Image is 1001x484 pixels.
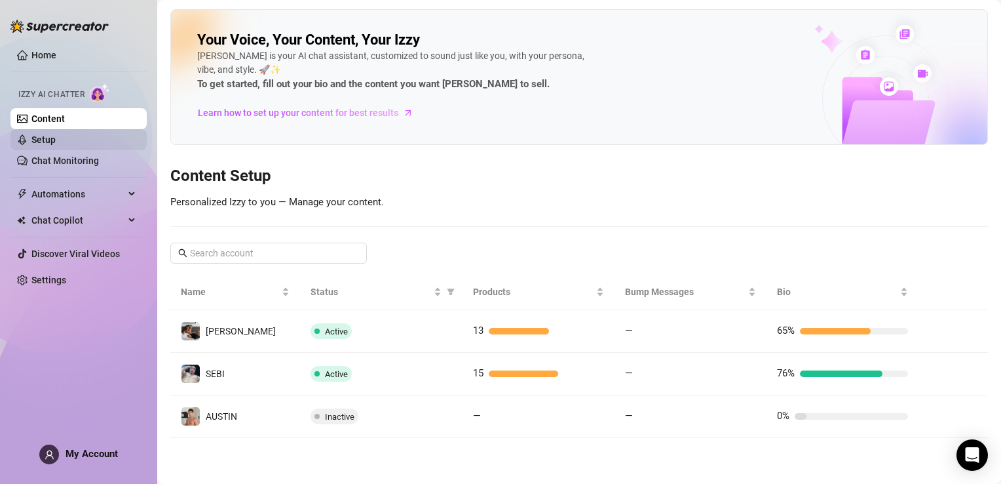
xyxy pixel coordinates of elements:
[197,78,550,90] strong: To get started, fill out your bio and the content you want [PERSON_NAME] to sell.
[31,134,56,145] a: Setup
[197,31,420,49] h2: Your Voice, Your Content, Your Izzy
[300,274,463,310] th: Status
[31,184,124,205] span: Automations
[181,407,200,426] img: AUSTIN
[614,274,766,310] th: Bump Messages
[311,285,432,299] span: Status
[10,20,109,33] img: logo-BBDzfeDw.svg
[625,325,633,336] span: —
[31,249,120,259] a: Discover Viral Videos
[45,450,54,460] span: user
[181,365,200,383] img: SEBI
[325,327,348,336] span: Active
[625,285,746,299] span: Bump Messages
[181,322,200,340] img: Logan Blake
[90,83,110,102] img: AI Chatter
[31,50,56,60] a: Home
[31,210,124,231] span: Chat Copilot
[325,369,348,379] span: Active
[625,410,633,422] span: —
[402,106,415,119] span: arrow-right
[206,369,225,379] span: SEBI
[777,325,795,336] span: 65%
[170,196,384,208] span: Personalized Izzy to you — Manage your content.
[206,326,276,336] span: [PERSON_NAME]
[197,49,590,92] div: [PERSON_NAME] is your AI chat assistant, customized to sound just like you, with your persona, vi...
[444,282,457,302] span: filter
[198,106,398,120] span: Learn how to set up your content for best results
[181,285,279,299] span: Name
[31,113,65,124] a: Content
[777,285,897,299] span: Bio
[31,155,99,166] a: Chat Monitoring
[31,275,66,285] a: Settings
[206,411,237,422] span: AUSTIN
[463,274,614,310] th: Products
[170,166,988,187] h3: Content Setup
[18,89,85,101] span: Izzy AI Chatter
[66,448,118,460] span: My Account
[447,288,455,296] span: filter
[625,367,633,379] span: —
[777,367,795,379] span: 76%
[784,10,987,144] img: ai-chatter-content-library-cLFOSyPT.png
[473,410,481,422] span: —
[325,412,354,422] span: Inactive
[190,246,349,260] input: Search account
[170,274,300,310] th: Name
[178,249,187,258] span: search
[17,189,28,199] span: thunderbolt
[197,102,423,123] a: Learn how to set up your content for best results
[956,439,988,471] div: Open Intercom Messenger
[766,274,918,310] th: Bio
[777,410,789,422] span: 0%
[473,367,483,379] span: 15
[473,325,483,336] span: 13
[17,216,26,225] img: Chat Copilot
[473,285,594,299] span: Products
